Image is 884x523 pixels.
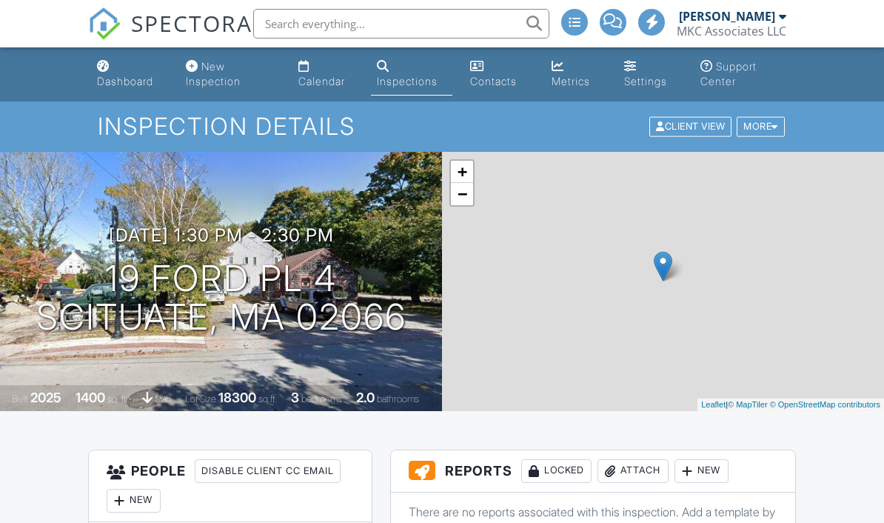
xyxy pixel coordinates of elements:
[298,75,345,87] div: Calendar
[253,9,549,39] input: Search everything...
[701,400,726,409] a: Leaflet
[131,7,252,39] span: SPECTORA
[107,489,161,513] div: New
[470,75,517,87] div: Contacts
[218,390,256,405] div: 18300
[88,20,252,51] a: SPECTORA
[292,53,359,96] a: Calendar
[700,60,757,87] div: Support Center
[97,75,153,87] div: Dashboard
[180,53,280,96] a: New Inspection
[697,399,884,411] div: |
[624,75,667,87] div: Settings
[89,450,372,522] h3: People
[679,9,775,24] div: [PERSON_NAME]
[185,393,216,404] span: Lot Size
[258,393,277,404] span: sq.ft.
[546,53,606,96] a: Metrics
[648,120,735,131] a: Client View
[521,459,592,483] div: Locked
[377,75,438,87] div: Inspections
[195,459,341,483] div: Disable Client CC Email
[30,390,61,405] div: 2025
[677,24,786,39] div: MKC Associates LLC
[770,400,880,409] a: © OpenStreetMap contributors
[597,459,669,483] div: Attach
[618,53,683,96] a: Settings
[552,75,590,87] div: Metrics
[391,450,794,493] h3: Reports
[377,393,419,404] span: bathrooms
[98,113,786,139] h1: Inspection Details
[451,161,473,183] a: Zoom in
[737,117,785,137] div: More
[36,259,406,338] h1: 19 Ford Pl 4 Scituate, MA 02066
[155,393,171,404] span: slab
[301,393,342,404] span: bedrooms
[76,390,105,405] div: 1400
[694,53,793,96] a: Support Center
[12,393,28,404] span: Built
[107,393,128,404] span: sq. ft.
[371,53,452,96] a: Inspections
[728,400,768,409] a: © MapTiler
[109,225,334,245] h3: [DATE] 1:30 pm - 2:30 pm
[464,53,534,96] a: Contacts
[186,60,241,87] div: New Inspection
[451,183,473,205] a: Zoom out
[356,390,375,405] div: 2.0
[91,53,168,96] a: Dashboard
[649,117,731,137] div: Client View
[674,459,729,483] div: New
[88,7,121,40] img: The Best Home Inspection Software - Spectora
[291,390,299,405] div: 3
